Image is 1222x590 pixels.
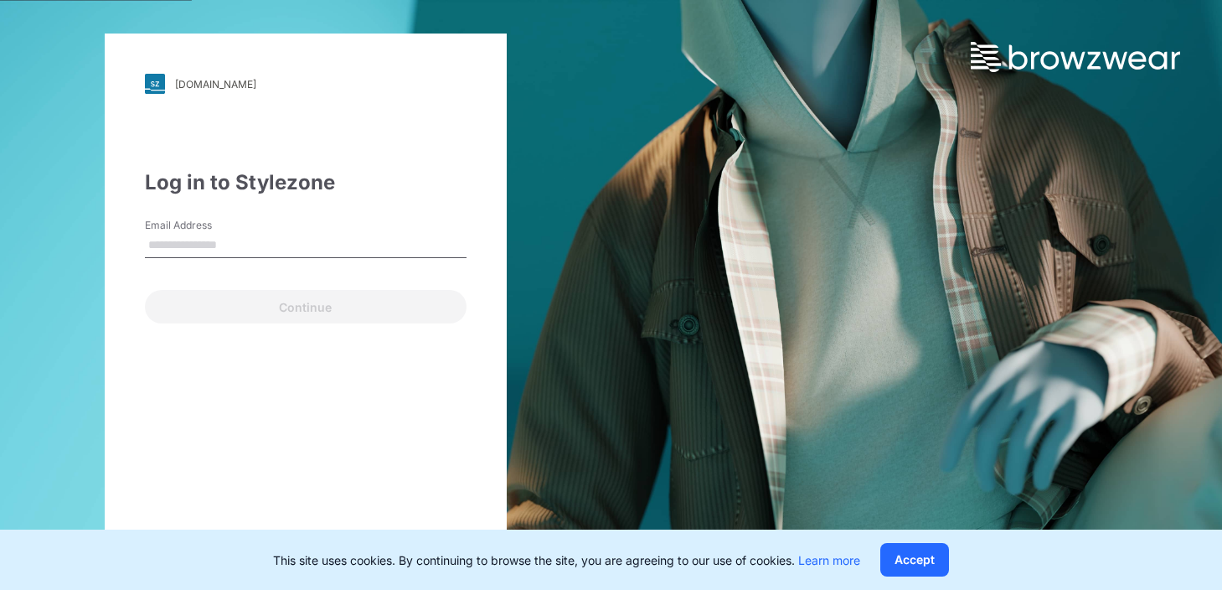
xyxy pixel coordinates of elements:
[145,218,262,233] label: Email Address
[175,78,256,91] div: [DOMAIN_NAME]
[880,543,949,577] button: Accept
[798,553,860,567] a: Learn more
[145,74,165,94] img: svg+xml;base64,PHN2ZyB3aWR0aD0iMjgiIGhlaWdodD0iMjgiIHZpZXdCb3g9IjAgMCAyOCAyOCIgZmlsbD0ibm9uZSIgeG...
[971,42,1180,72] img: browzwear-logo.73288ffb.svg
[145,168,467,198] div: Log in to Stylezone
[145,74,467,94] a: [DOMAIN_NAME]
[273,551,860,569] p: This site uses cookies. By continuing to browse the site, you are agreeing to our use of cookies.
